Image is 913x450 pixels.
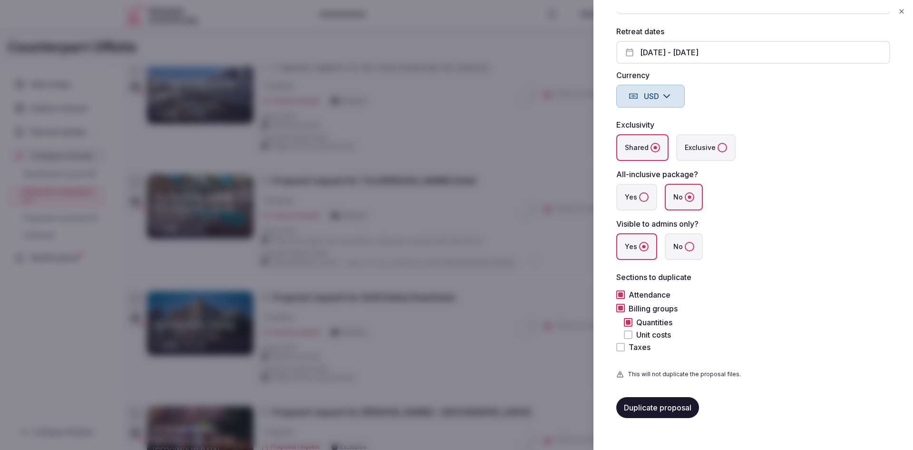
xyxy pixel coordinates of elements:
[616,184,657,210] label: Yes
[629,304,678,313] label: Billing groups
[616,219,699,229] label: Visible to admins only?
[636,319,672,326] label: Quantities
[629,291,670,299] label: Attendance
[616,397,699,418] button: Duplicate proposal
[718,143,727,152] button: Exclusive
[616,271,890,283] h3: Sections to duplicate
[639,242,649,251] button: Yes
[616,71,890,79] label: Currency
[629,343,651,351] label: Taxes
[616,85,685,108] button: USD
[616,120,654,130] label: Exclusivity
[665,233,703,260] label: No
[616,233,657,260] label: Yes
[665,184,703,210] label: No
[651,143,660,152] button: Shared
[616,170,698,179] label: All-inclusive package?
[676,134,736,161] label: Exclusive
[628,370,741,379] p: This will not duplicate the proposal files.
[685,242,694,251] button: No
[636,331,671,339] label: Unit costs
[616,27,664,36] label: Retreat dates
[616,134,669,161] label: Shared
[616,41,890,64] button: [DATE] - [DATE]
[685,192,694,202] button: No
[639,192,649,202] button: Yes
